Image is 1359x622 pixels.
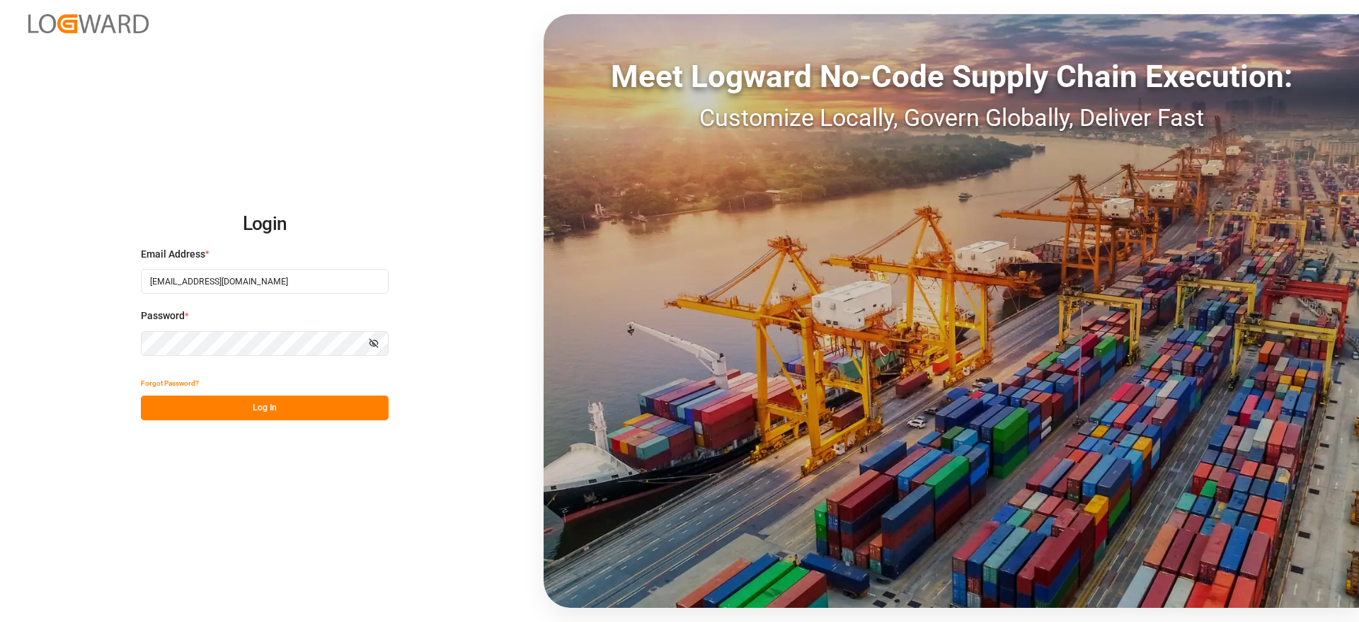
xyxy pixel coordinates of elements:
img: Logward_new_orange.png [28,14,149,33]
button: Log In [141,396,389,420]
input: Enter your email [141,269,389,294]
h2: Login [141,202,389,247]
div: Meet Logward No-Code Supply Chain Execution: [544,53,1359,100]
button: Forgot Password? [141,371,199,396]
span: Email Address [141,247,205,262]
div: Customize Locally, Govern Globally, Deliver Fast [544,100,1359,136]
span: Password [141,309,185,323]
